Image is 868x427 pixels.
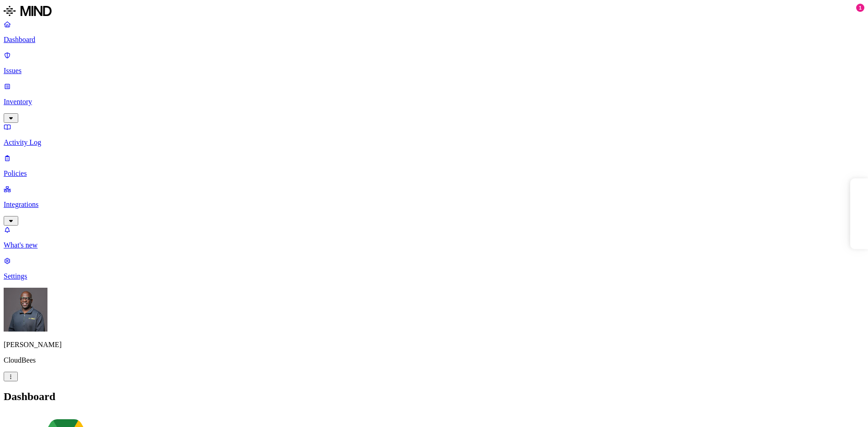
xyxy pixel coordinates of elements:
p: Activity Log [4,138,864,147]
a: Activity Log [4,123,864,147]
p: What's new [4,241,864,249]
p: Inventory [4,98,864,106]
a: Policies [4,154,864,178]
p: Settings [4,272,864,280]
div: 1 [856,4,864,12]
p: Issues [4,67,864,75]
img: Gregory Thomas [4,288,47,332]
p: Integrations [4,200,864,209]
p: Dashboard [4,36,864,44]
p: CloudBees [4,356,864,364]
img: MIND [4,4,52,18]
a: Issues [4,51,864,75]
a: Integrations [4,185,864,224]
a: What's new [4,226,864,249]
a: Inventory [4,82,864,121]
a: Dashboard [4,20,864,44]
h2: Dashboard [4,390,864,403]
p: Policies [4,169,864,178]
a: Settings [4,257,864,280]
a: MIND [4,4,864,20]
